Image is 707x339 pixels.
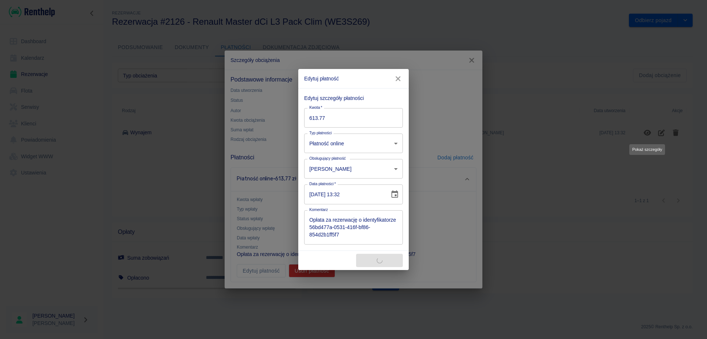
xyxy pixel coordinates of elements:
h2: Edytuj płatność [298,69,409,88]
label: Typ płatności [309,130,332,136]
p: Edytuj szczegóły płatności [304,94,403,102]
div: Płatność online [304,134,403,153]
label: Data płatności [309,181,336,187]
textarea: Opłata za rezerwację o identyfikatorze 56bd477a-0531-416f-bf86-854d2b1ff5f7 [309,216,398,238]
label: Obsługujący płatność [309,156,346,161]
div: [PERSON_NAME] [304,159,403,179]
button: Choose date, selected date is 24 wrz 2025 [387,187,402,202]
div: Pokaż szczegóły [629,144,665,155]
input: DD.MM.YYYY hh:mm [304,184,384,204]
label: Komentarz [309,207,328,212]
label: Kwota [309,105,322,110]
